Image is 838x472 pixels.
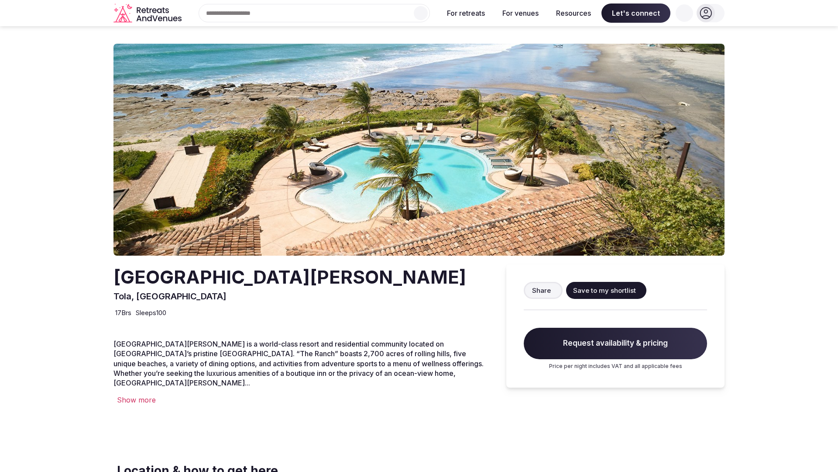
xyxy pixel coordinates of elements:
[113,44,725,256] img: Venue cover photo
[113,264,466,290] h2: [GEOGRAPHIC_DATA][PERSON_NAME]
[113,395,489,405] div: Show more
[113,340,484,388] span: [GEOGRAPHIC_DATA][PERSON_NAME] is a world-class resort and residential community located on [GEOG...
[113,291,227,302] span: Tola, [GEOGRAPHIC_DATA]
[136,308,166,317] span: Sleeps 100
[601,3,670,23] span: Let's connect
[549,3,598,23] button: Resources
[573,286,636,295] span: Save to my shortlist
[113,3,183,23] a: Visit the homepage
[566,282,646,299] button: Save to my shortlist
[524,282,563,299] button: Share
[524,328,707,359] span: Request availability & pricing
[532,286,551,295] span: Share
[524,363,707,370] p: Price per night includes VAT and all applicable fees
[440,3,492,23] button: For retreats
[495,3,546,23] button: For venues
[113,3,183,23] svg: Retreats and Venues company logo
[115,308,131,317] span: 17 Brs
